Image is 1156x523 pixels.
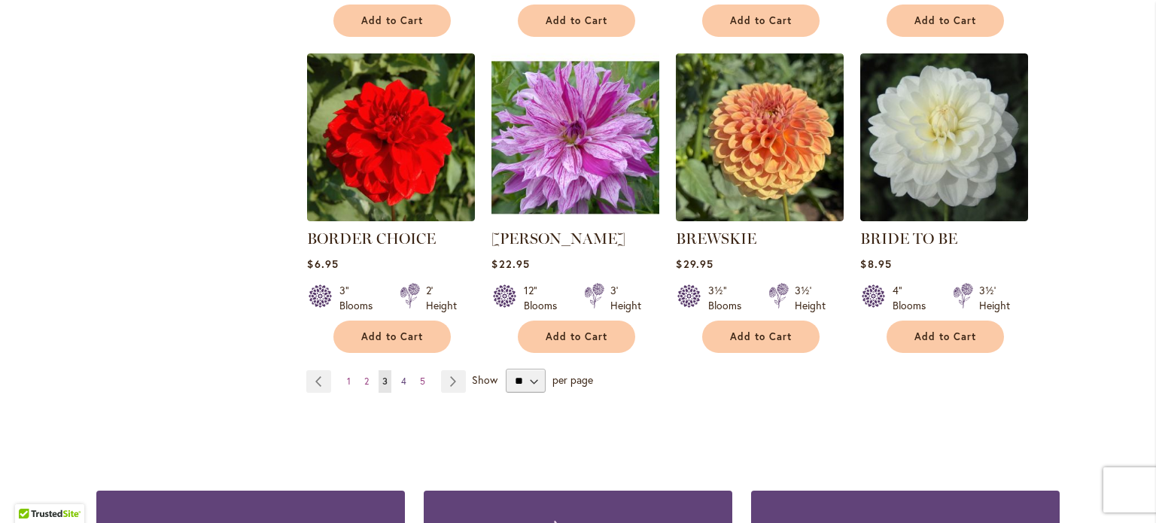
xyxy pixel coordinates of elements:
[491,210,659,224] a: Brandon Michael
[702,5,820,37] button: Add to Cart
[708,283,750,313] div: 3½" Blooms
[860,53,1028,221] img: BRIDE TO BE
[979,283,1010,313] div: 3½' Height
[347,376,351,387] span: 1
[333,321,451,353] button: Add to Cart
[546,14,607,27] span: Add to Cart
[546,330,607,343] span: Add to Cart
[860,230,957,248] a: BRIDE TO BE
[676,210,844,224] a: BREWSKIE
[518,321,635,353] button: Add to Cart
[676,53,844,221] img: BREWSKIE
[364,376,369,387] span: 2
[491,230,625,248] a: [PERSON_NAME]
[552,372,593,387] span: per page
[860,210,1028,224] a: BRIDE TO BE
[795,283,826,313] div: 3½' Height
[887,5,1004,37] button: Add to Cart
[472,372,497,387] span: Show
[702,321,820,353] button: Add to Cart
[860,257,891,271] span: $8.95
[360,370,373,393] a: 2
[361,14,423,27] span: Add to Cart
[730,14,792,27] span: Add to Cart
[307,53,475,221] img: BORDER CHOICE
[401,376,406,387] span: 4
[914,330,976,343] span: Add to Cart
[524,283,566,313] div: 12" Blooms
[676,230,756,248] a: BREWSKIE
[420,376,425,387] span: 5
[382,376,388,387] span: 3
[887,321,1004,353] button: Add to Cart
[610,283,641,313] div: 3' Height
[307,257,338,271] span: $6.95
[343,370,354,393] a: 1
[416,370,429,393] a: 5
[339,283,382,313] div: 3" Blooms
[914,14,976,27] span: Add to Cart
[11,470,53,512] iframe: Launch Accessibility Center
[491,257,529,271] span: $22.95
[361,330,423,343] span: Add to Cart
[307,210,475,224] a: BORDER CHOICE
[676,257,713,271] span: $29.95
[518,5,635,37] button: Add to Cart
[307,230,436,248] a: BORDER CHOICE
[491,53,659,221] img: Brandon Michael
[730,330,792,343] span: Add to Cart
[397,370,410,393] a: 4
[893,283,935,313] div: 4" Blooms
[333,5,451,37] button: Add to Cart
[426,283,457,313] div: 2' Height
